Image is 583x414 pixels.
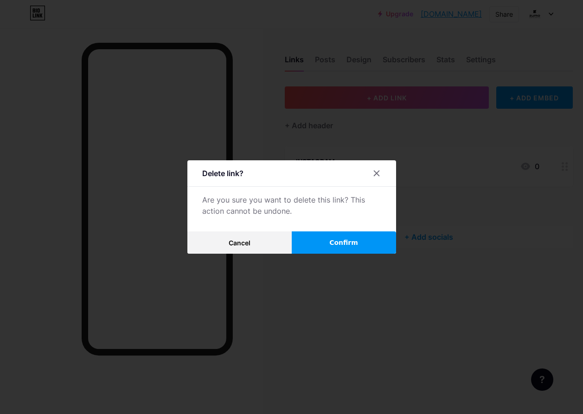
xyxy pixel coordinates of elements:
button: Confirm [292,231,396,254]
span: Confirm [329,238,358,248]
div: Delete link? [202,168,243,179]
span: Cancel [229,239,250,247]
div: Are you sure you want to delete this link? This action cannot be undone. [202,194,381,217]
button: Cancel [187,231,292,254]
